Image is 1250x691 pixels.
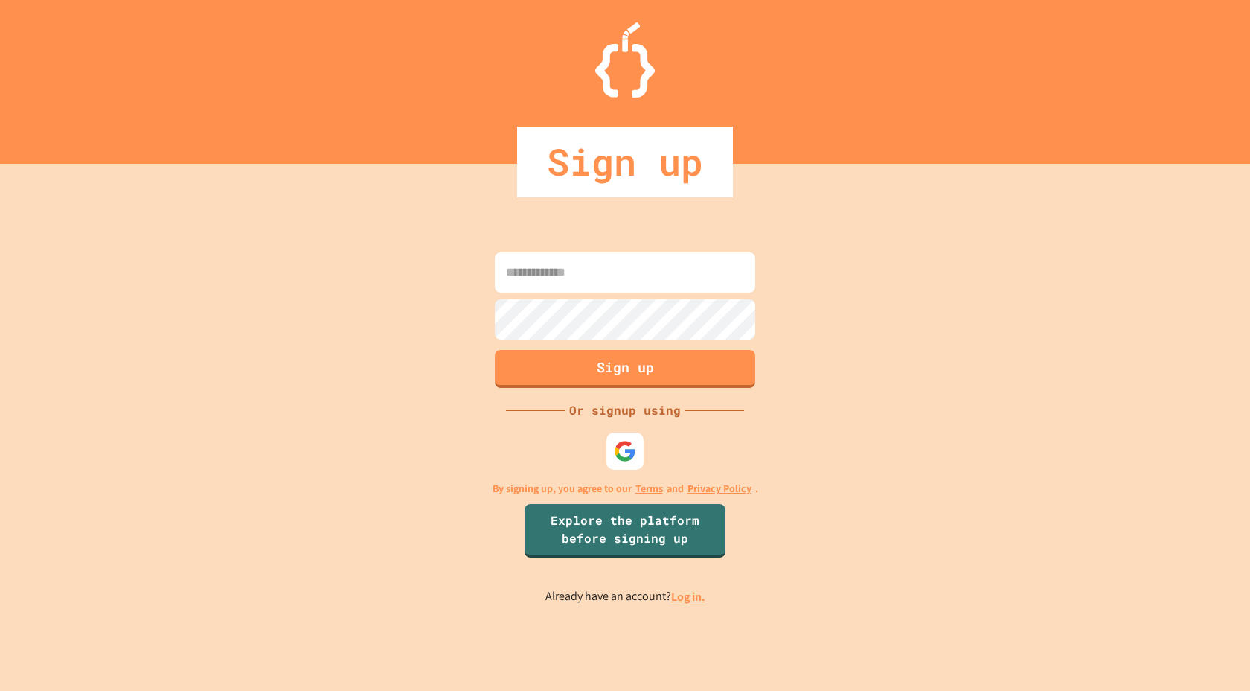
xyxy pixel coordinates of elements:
[493,481,758,497] p: By signing up, you agree to our and .
[495,350,755,388] button: Sign up
[635,481,663,497] a: Terms
[545,587,705,606] p: Already have an account?
[525,504,725,558] a: Explore the platform before signing up
[614,440,636,462] img: google-icon.svg
[687,481,751,497] a: Privacy Policy
[565,401,685,419] div: Or signup using
[517,127,733,197] div: Sign up
[595,22,655,98] img: Logo.svg
[671,589,705,605] a: Log in.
